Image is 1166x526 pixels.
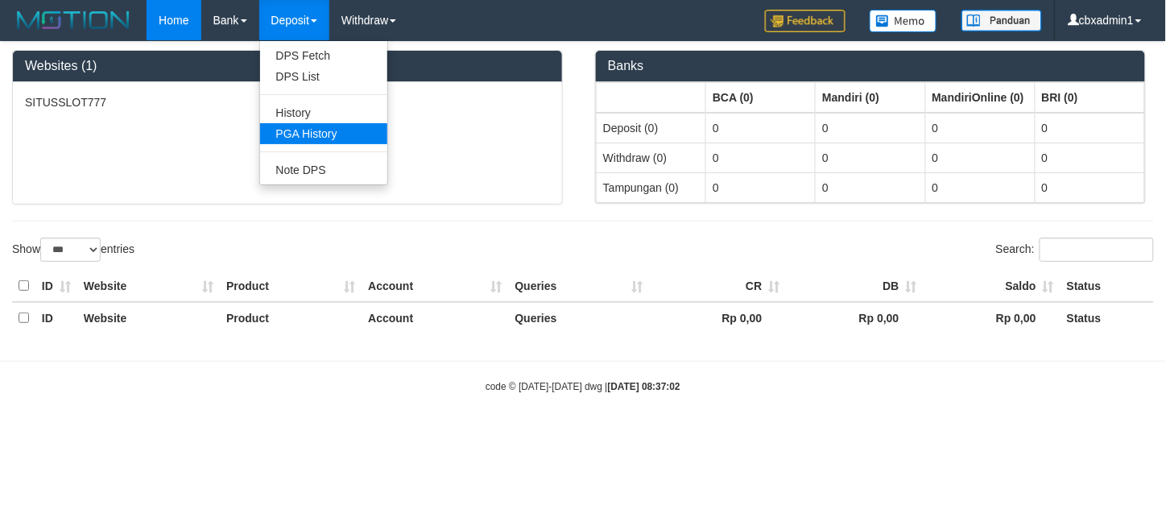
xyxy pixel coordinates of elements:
a: History [260,102,387,123]
th: Rp 0,00 [787,302,924,333]
td: 0 [816,113,925,143]
th: ID [35,302,77,333]
a: Note DPS [260,159,387,180]
td: 0 [706,143,816,172]
select: Showentries [40,238,101,262]
td: 0 [706,113,816,143]
h3: Websites (1) [25,59,550,73]
th: Queries [509,271,650,302]
td: 0 [1035,113,1144,143]
img: MOTION_logo.png [12,8,134,32]
th: Group: activate to sort column ascending [597,82,706,113]
a: DPS List [260,66,387,87]
td: 0 [925,172,1035,202]
label: Show entries [12,238,134,262]
th: Group: activate to sort column ascending [1035,82,1144,113]
td: 0 [816,172,925,202]
th: Rp 0,00 [649,302,786,333]
h3: Banks [608,59,1133,73]
th: Saldo [924,271,1061,302]
th: Account [362,302,508,333]
label: Search: [996,238,1154,262]
th: CR [649,271,786,302]
img: Button%20Memo.svg [870,10,937,32]
th: Account [362,271,508,302]
td: 0 [1035,143,1144,172]
td: Tampungan (0) [597,172,706,202]
strong: [DATE] 08:37:02 [608,381,680,392]
p: SITUSSLOT777 [25,94,550,110]
th: Queries [509,302,650,333]
small: code © [DATE]-[DATE] dwg | [486,381,680,392]
input: Search: [1040,238,1154,262]
th: Website [77,302,220,333]
th: DB [787,271,924,302]
th: Product [220,302,362,333]
th: Status [1061,302,1154,333]
th: Group: activate to sort column ascending [706,82,816,113]
td: 0 [925,113,1035,143]
td: 0 [816,143,925,172]
th: Product [220,271,362,302]
th: Group: activate to sort column ascending [925,82,1035,113]
img: panduan.png [961,10,1042,31]
img: Feedback.jpg [765,10,846,32]
a: PGA History [260,123,387,144]
td: 0 [1035,172,1144,202]
a: DPS Fetch [260,45,387,66]
td: 0 [706,172,816,202]
td: 0 [925,143,1035,172]
th: Status [1061,271,1154,302]
th: Group: activate to sort column ascending [816,82,925,113]
th: Website [77,271,220,302]
th: Rp 0,00 [924,302,1061,333]
td: Deposit (0) [597,113,706,143]
td: Withdraw (0) [597,143,706,172]
th: ID [35,271,77,302]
